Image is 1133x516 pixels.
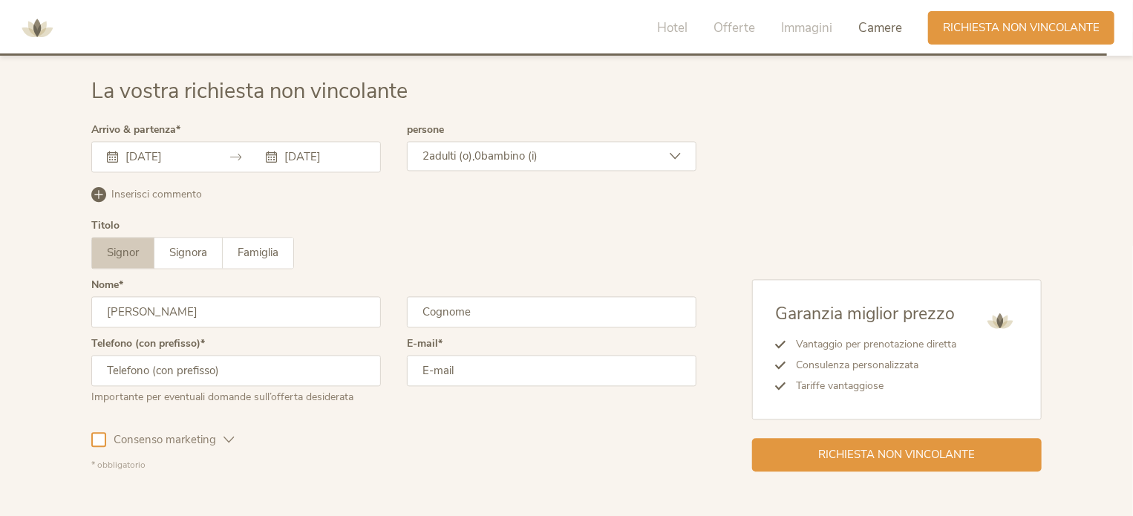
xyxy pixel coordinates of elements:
[943,20,1100,36] span: Richiesta non vincolante
[91,355,381,386] input: Telefono (con prefisso)
[107,245,139,260] span: Signor
[91,280,123,290] label: Nome
[91,459,696,471] div: * obbligatorio
[91,76,408,105] span: La vostra richiesta non vincolante
[407,355,696,386] input: E-mail
[169,245,207,260] span: Signora
[481,148,538,163] span: bambino (i)
[775,302,955,325] span: Garanzia miglior prezzo
[407,296,696,327] input: Cognome
[786,376,956,396] li: Tariffe vantaggiose
[91,339,205,349] label: Telefono (con prefisso)
[657,19,688,36] span: Hotel
[91,221,120,231] div: Titolo
[407,125,444,135] label: persone
[786,334,956,355] li: Vantaggio per prenotazione diretta
[714,19,755,36] span: Offerte
[786,355,956,376] li: Consulenza personalizzata
[106,432,223,448] span: Consenso marketing
[15,22,59,33] a: AMONTI & LUNARIS Wellnessresort
[429,148,474,163] span: adulti (o),
[422,148,429,163] span: 2
[15,6,59,50] img: AMONTI & LUNARIS Wellnessresort
[122,149,206,164] input: Arrivo
[781,19,832,36] span: Immagini
[91,386,381,405] div: Importante per eventuali domande sull’offerta desiderata
[982,302,1019,339] img: AMONTI & LUNARIS Wellnessresort
[91,296,381,327] input: Nome
[407,339,443,349] label: E-mail
[111,187,202,202] span: Inserisci commento
[474,148,481,163] span: 0
[238,245,278,260] span: Famiglia
[858,19,902,36] span: Camere
[91,125,180,135] label: Arrivo & partenza
[819,447,976,463] span: Richiesta non vincolante
[281,149,365,164] input: Partenza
